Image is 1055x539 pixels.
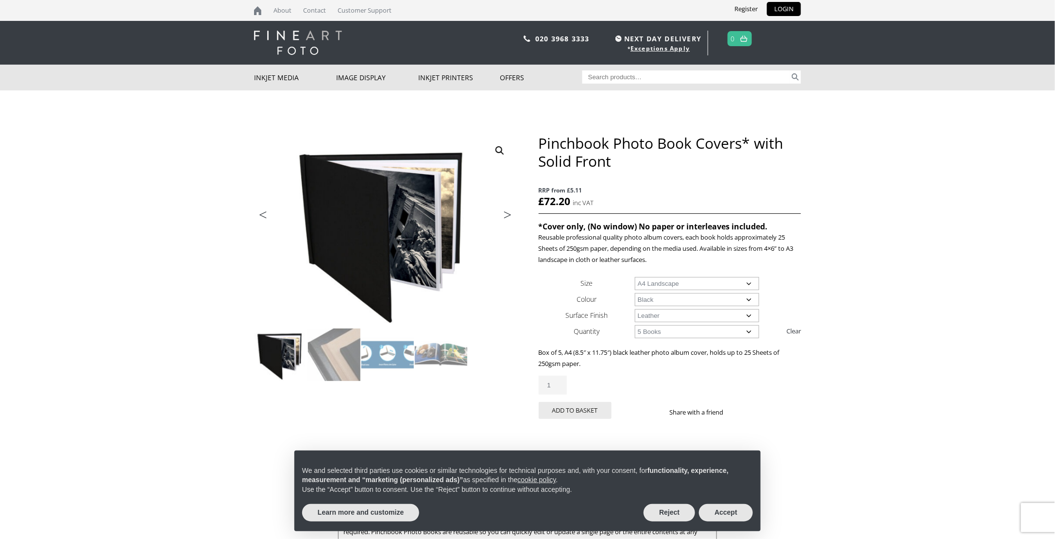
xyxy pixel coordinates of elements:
[786,323,801,339] a: Clear options
[524,35,530,42] img: phone.svg
[302,467,729,484] strong: functionality, experience, measurement and “marketing (personalized ads)”
[565,311,608,320] label: Surface Finish
[613,33,701,44] span: NEXT DAY DELIVERY
[747,408,755,416] img: twitter sharing button
[535,34,590,43] a: 020 3968 3333
[415,382,467,435] img: Pinchbook Photo Book Covers* with Solid Front - Image 8
[500,65,582,90] a: Offers
[727,2,765,16] a: Register
[767,2,801,16] a: LOGIN
[415,329,467,381] img: Pinchbook Photo Book Covers* with Solid Front - Image 4
[539,347,801,369] p: Box of 5, A4 (8.5″ x 11.75″) black leather photo album cover, holds up to 25 Sheets of 250gsm paper.
[287,443,768,539] div: Notice
[302,485,753,495] p: Use the “Accept” button to consent. Use the “Reject” button to continue without accepting.
[731,32,735,46] a: 0
[302,504,419,522] button: Learn more and customize
[302,466,753,485] p: We and selected third parties use cookies or similar technologies for technical purposes and, wit...
[580,278,593,288] label: Size
[582,70,790,84] input: Search products…
[790,70,801,84] button: Search
[539,194,545,208] span: £
[577,295,596,304] label: Colour
[759,408,766,416] img: email sharing button
[254,65,336,90] a: Inkjet Media
[361,329,414,381] img: Pinchbook Photo Book Covers* with Solid Front - Image 3
[539,376,567,395] input: Product quantity
[336,65,418,90] a: Image Display
[644,504,695,522] button: Reject
[539,134,801,170] h1: Pinchbook Photo Book Covers* with Solid Front
[539,185,801,196] span: RRP from £5.11
[255,382,307,435] img: Pinchbook Photo Book Covers* with Solid Front - Image 5
[491,142,509,159] a: View full-screen image gallery
[308,382,360,435] img: Pinchbook Photo Book Covers* with Solid Front - Image 6
[735,408,743,416] img: facebook sharing button
[361,382,414,435] img: Pinchbook Photo Book Covers* with Solid Front - Image 7
[254,31,342,55] img: logo-white.svg
[574,327,599,336] label: Quantity
[615,35,622,42] img: time.svg
[518,476,556,484] a: cookie policy
[539,232,801,265] p: Reusable professional quality photo album covers, each book holds approximately 25 Sheets of 250g...
[699,504,753,522] button: Accept
[539,402,612,419] button: Add to basket
[255,329,307,381] img: Pinchbook Photo Book Covers* with Solid Front
[740,35,748,42] img: basket.svg
[539,221,801,232] h4: *Cover only, (No window) No paper or interleaves included.
[630,44,690,52] a: Exceptions Apply
[308,329,360,381] img: Pinchbook Photo Book Covers* with Solid Front - Image 2
[539,194,571,208] bdi: 72.20
[418,65,500,90] a: Inkjet Printers
[670,407,735,418] p: Share with a friend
